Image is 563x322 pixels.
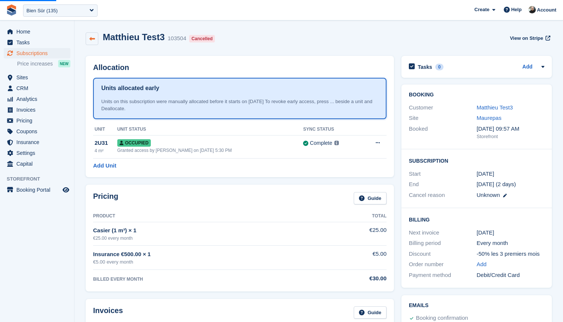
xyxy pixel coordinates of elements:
a: menu [4,26,70,37]
span: [DATE] (2 days) [477,181,516,187]
div: Discount [409,250,477,258]
div: €25.00 every month [93,235,319,242]
h1: Units allocated early [101,84,159,93]
a: Guide [354,306,387,319]
a: menu [4,94,70,104]
div: -50% les 3 premiers mois [477,250,544,258]
span: Analytics [16,94,61,104]
th: Unit Status [117,124,303,136]
span: Invoices [16,105,61,115]
a: menu [4,72,70,83]
div: Site [409,114,477,122]
span: Home [16,26,61,37]
a: menu [4,159,70,169]
a: menu [4,105,70,115]
h2: Emails [409,303,544,309]
a: menu [4,48,70,58]
div: Debit/Credit Card [477,271,544,280]
img: Tom Huddleston [528,6,536,13]
a: Add [522,63,532,71]
h2: Billing [409,216,544,223]
div: BILLED EVERY MONTH [93,276,319,283]
a: Add [477,260,487,269]
div: €5.00 every month [93,258,319,266]
a: menu [4,137,70,147]
a: menu [4,126,70,137]
span: Help [511,6,522,13]
div: €30.00 [319,274,387,283]
div: 2U31 [95,139,117,147]
div: Casier (1 m³) × 1 [93,226,319,235]
span: Booking Portal [16,185,61,195]
span: Unknown [477,192,500,198]
div: Storefront [477,133,544,140]
h2: Tasks [418,64,432,70]
div: NEW [58,60,70,67]
img: stora-icon-8386f47178a22dfd0bd8f6a31ec36ba5ce8667c1dd55bd0f319d3a0aa187defe.svg [6,4,17,16]
div: Booked [409,125,477,140]
div: Complete [310,139,332,147]
h2: Subscription [409,157,544,164]
th: Sync Status [303,124,361,136]
a: menu [4,115,70,126]
span: Account [537,6,556,14]
span: Subscriptions [16,48,61,58]
h2: Matthieu Test3 [103,32,165,42]
h2: Pricing [93,192,118,204]
a: menu [4,83,70,93]
div: Cancel reason [409,191,477,200]
a: Price increases NEW [17,60,70,68]
a: Matthieu Test3 [477,104,513,111]
h2: Booking [409,92,544,98]
div: 4 m² [95,147,117,154]
span: Create [474,6,489,13]
h2: Invoices [93,306,123,319]
div: Granted access by [PERSON_NAME] on [DATE] 5:30 PM [117,147,303,154]
div: Billing period [409,239,477,248]
th: Unit [93,124,117,136]
span: Occupied [117,139,151,147]
td: €25.00 [319,222,387,245]
div: [DATE] [477,229,544,237]
span: Capital [16,159,61,169]
span: Coupons [16,126,61,137]
th: Total [319,210,387,222]
span: Settings [16,148,61,158]
span: CRM [16,83,61,93]
span: Pricing [16,115,61,126]
a: Add Unit [93,162,116,170]
td: €5.00 [319,246,387,270]
h2: Allocation [93,63,387,72]
a: Guide [354,192,387,204]
div: Customer [409,103,477,112]
a: menu [4,148,70,158]
img: icon-info-grey-7440780725fd019a000dd9b08b2336e03edf1995a4989e88bcd33f0948082b44.svg [334,141,339,145]
div: Payment method [409,271,477,280]
a: menu [4,185,70,195]
th: Product [93,210,319,222]
div: [DATE] 09:57 AM [477,125,544,133]
div: Every month [477,239,544,248]
div: End [409,180,477,189]
div: Bien Sûr (135) [26,7,58,15]
span: Sites [16,72,61,83]
time: 2025-08-29 23:00:00 UTC [477,170,494,178]
a: View on Stripe [507,32,552,44]
div: 0 [435,64,444,70]
div: Order number [409,260,477,269]
a: Preview store [61,185,70,194]
div: Start [409,170,477,178]
div: Cancelled [189,35,215,42]
span: Tasks [16,37,61,48]
div: 103504 [168,34,186,43]
div: Insurance €500.00 × 1 [93,250,319,259]
span: Insurance [16,137,61,147]
div: Next invoice [409,229,477,237]
span: View on Stripe [510,35,543,42]
a: menu [4,37,70,48]
div: Units on this subscription were manually allocated before it starts on [DATE] To revoke early acc... [101,98,378,112]
span: Price increases [17,60,53,67]
span: Storefront [7,175,74,183]
a: Maurepas [477,115,502,121]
